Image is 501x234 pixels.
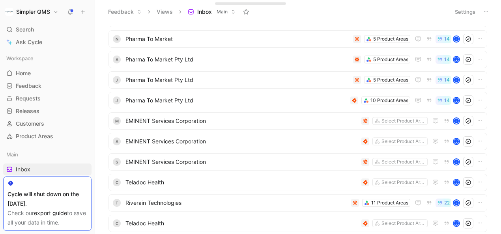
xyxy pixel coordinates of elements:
span: 22 [444,201,450,205]
div: 5 Product Areas [373,56,408,63]
span: Teladoc Health [125,178,358,187]
button: Settings [451,6,479,17]
button: 22 [436,199,451,207]
span: Inbox [197,8,212,16]
div: Select Product Areas [381,178,426,186]
span: Customers [16,120,44,128]
div: A [113,137,121,145]
a: APharma To Market Pty Ltd5 Product Areas14J [108,51,487,68]
span: 14 [444,57,450,62]
div: J [454,221,459,226]
div: C [113,178,121,186]
span: Main [217,8,228,16]
a: JPharma To Market Pty Ltd5 Product Areas14J [108,71,487,89]
h1: Simpler QMS [16,8,50,15]
a: Product Areas [3,130,92,142]
div: J [113,76,121,84]
div: MainInboxVoice of CustomerProduct SatisfactionTrend ViewAll quotes [3,149,92,226]
a: Inbox [3,163,92,175]
span: 14 [444,78,450,82]
div: Select Product Areas [381,137,426,145]
div: C [113,219,121,227]
span: Pharma To Market [125,34,350,44]
div: Search [3,24,92,35]
div: J [454,200,459,206]
a: TRiverain Technologies11 Product Areas22J [108,194,487,212]
span: Releases [16,107,39,115]
div: N [113,35,121,43]
a: Feedback [3,80,92,92]
span: EMINENT Services Corporation [125,137,358,146]
a: export guide [34,210,67,216]
button: Feedback [105,6,145,18]
div: J [454,159,459,165]
div: S [113,158,121,166]
div: J [454,77,459,83]
div: J [454,36,459,42]
div: Select Product Areas [381,158,426,166]
div: 10 Product Areas [370,97,408,104]
span: Pharma To Market Pty Ltd [125,75,350,85]
img: Simpler QMS [5,8,13,16]
span: Inbox [16,165,30,173]
div: Select Product Areas [381,117,426,125]
div: J [454,118,459,124]
button: 14 [436,96,451,105]
div: 5 Product Areas [373,76,408,84]
a: MEMINENT Services CorporationSelect Product AreasJ [108,112,487,130]
div: J [454,98,459,103]
a: CTeladoc HealthSelect Product AreasJ [108,215,487,232]
div: J [113,97,121,104]
button: 14 [436,35,451,43]
span: Pharma To Market Pty Ltd [125,55,350,64]
div: Cycle will shut down on the [DATE]. [7,189,87,208]
div: J [454,139,459,144]
span: Home [16,69,31,77]
span: EMINENT Services Corporation [125,116,358,126]
div: Check our to save all your data in time. [7,208,87,227]
span: Main [6,150,18,158]
div: Select Product Areas [381,219,426,227]
div: 11 Product Areas [371,199,408,207]
a: CTeladoc HealthSelect Product AreasJ [108,174,487,191]
a: SEMINENT Services CorporationSelect Product AreasJ [108,153,487,171]
div: J [454,180,459,185]
span: 14 [444,37,450,41]
a: Home [3,67,92,79]
span: Search [16,25,34,34]
div: T [113,199,121,207]
span: Teladoc Health [125,219,358,228]
span: EMINENT Services Corporation [125,157,358,167]
span: 14 [444,98,450,103]
span: Product Areas [16,132,53,140]
button: Simpler QMSSimpler QMS [3,6,60,17]
button: 14 [436,55,451,64]
a: Releases [3,105,92,117]
span: Ask Cycle [16,37,42,47]
span: Requests [16,95,41,102]
button: 14 [436,76,451,84]
span: Feedback [16,82,41,90]
span: Pharma To Market Pty Ltd [125,96,347,105]
div: J [454,57,459,62]
a: AEMINENT Services CorporationSelect Product AreasJ [108,133,487,150]
a: Requests [3,93,92,104]
div: M [113,117,121,125]
span: Riverain Technologies [125,198,348,208]
div: Workspace [3,52,92,64]
a: Customers [3,118,92,130]
a: NPharma To Market5 Product Areas14J [108,30,487,48]
a: JPharma To Market Pty Ltd10 Product Areas14J [108,92,487,109]
div: A [113,56,121,63]
span: Workspace [6,54,34,62]
div: 5 Product Areas [373,35,408,43]
div: Main [3,149,92,160]
button: Views [153,6,176,18]
a: Ask Cycle [3,36,92,48]
button: InboxMain [184,6,239,18]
